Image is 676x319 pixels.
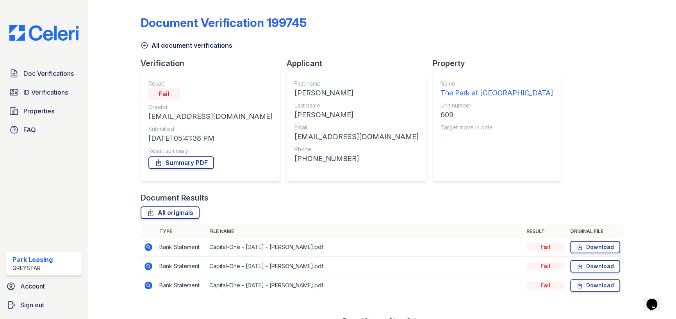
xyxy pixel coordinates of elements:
div: Last name [294,102,419,109]
div: First name [294,80,419,88]
div: [DATE] 05:41:38 PM [148,133,273,144]
a: Download [570,260,620,272]
td: Bank Statement [156,257,206,276]
div: Greystar [12,264,53,272]
th: Result [523,225,567,238]
a: All document verifications [141,41,232,50]
div: Fail [526,281,564,289]
th: File name [206,225,523,238]
div: Park Leasing [12,255,53,264]
div: Name [441,80,553,88]
a: Account [3,278,85,294]
a: All originals [141,206,200,219]
a: Doc Verifications [6,66,82,81]
div: - [441,131,553,142]
span: ID Verifications [23,88,68,97]
a: Summary PDF [148,156,214,169]
td: Bank Statement [156,238,206,257]
div: 609 [441,109,553,120]
div: [PERSON_NAME] [294,88,419,99]
div: The Park at [GEOGRAPHIC_DATA] [441,88,553,99]
div: Creator [148,103,273,111]
span: Properties [23,106,54,116]
div: Result [148,80,273,88]
div: Fail [526,262,564,270]
a: Name The Park at [GEOGRAPHIC_DATA] [441,80,553,99]
div: Document Results [141,192,209,203]
td: Capital-One - [DATE] - [PERSON_NAME].pdf [206,238,523,257]
div: Document Verification 199745 [141,16,307,30]
div: Verification [141,58,287,69]
span: Sign out [20,300,44,310]
div: Email [294,124,419,131]
a: Download [570,241,620,253]
div: Phone [294,145,419,153]
td: Capital-One - [DATE] - [PERSON_NAME].pdf [206,276,523,295]
a: Sign out [3,297,85,313]
div: Result summary [148,147,273,155]
div: Fail [148,88,180,100]
div: Fail [526,243,564,251]
th: Type [156,225,206,238]
img: CE_Logo_Blue-a8612792a0a2168367f1c8372b55b34899dd931a85d93a1a3d3e32e68fde9ad4.png [3,25,85,41]
a: Download [570,279,620,292]
div: Submitted [148,125,273,133]
span: FAQ [23,125,36,134]
div: [EMAIL_ADDRESS][DOMAIN_NAME] [148,111,273,122]
div: Applicant [287,58,433,69]
td: Bank Statement [156,276,206,295]
div: [EMAIL_ADDRESS][DOMAIN_NAME] [294,131,419,142]
div: [PERSON_NAME] [294,109,419,120]
a: Properties [6,103,82,119]
span: Account [20,281,45,291]
iframe: chat widget [643,288,668,311]
td: Capital-One - [DATE] - [PERSON_NAME].pdf [206,257,523,276]
div: Property [433,58,567,69]
div: Unit number [441,102,553,109]
div: [PHONE_NUMBER] [294,153,419,164]
div: Target move in date [441,124,553,131]
th: Original file [567,225,623,238]
a: ID Verifications [6,84,82,100]
span: Doc Verifications [23,69,74,78]
a: FAQ [6,122,82,138]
